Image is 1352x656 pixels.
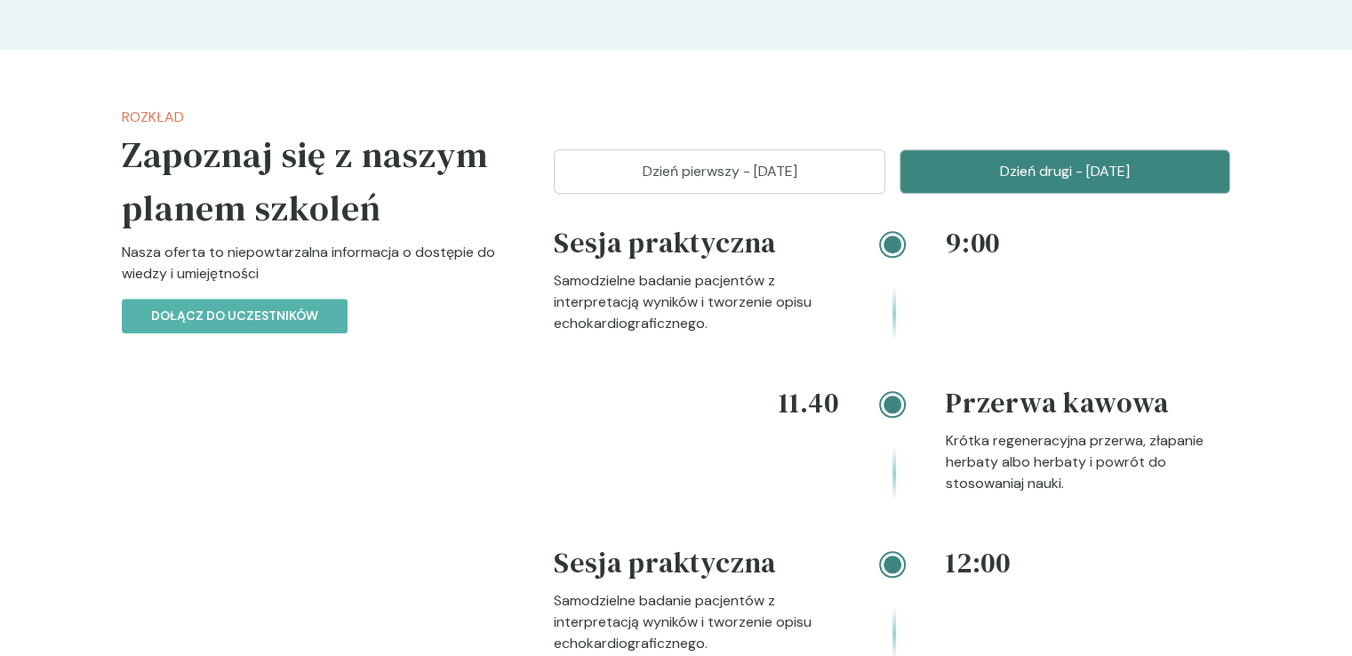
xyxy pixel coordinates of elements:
font: Dzień drugi - [DATE] [1000,162,1130,180]
font: Dołącz do uczestników [151,308,318,324]
font: Przerwa kawowa [946,383,1169,422]
a: Dołącz do uczestników [122,306,348,324]
font: 11.40 [779,383,839,422]
font: Dzień pierwszy - [DATE] [643,162,797,180]
font: Krótka regeneracyjna przerwa, złapanie herbaty albo herbaty i powrót do stosowaniaj nauki. [946,431,1204,492]
font: Nasza oferta to niepowtarzalna informacja o dostępie do wiedzy i umiejętności [122,243,495,283]
font: Samodzielne badanie pacjentów z interpretacją wyników i tworzenie opisu echokardiograficznego. [554,271,812,332]
font: 9:00 [946,223,1000,262]
font: Zapoznaj się z naszym planem szkoleń [122,131,488,232]
font: Sesja praktyczna [554,223,776,262]
button: Dołącz do uczestników [122,299,348,333]
font: Sesja praktyczna [554,543,776,582]
button: Dzień pierwszy - [DATE] [554,149,885,194]
font: 12:00 [946,543,1011,582]
font: Rozkład [122,108,184,126]
button: Dzień drugi - [DATE] [900,149,1231,194]
font: Samodzielne badanie pacjentów z interpretacją wyników i tworzenie opisu echokardiograficznego. [554,591,812,652]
